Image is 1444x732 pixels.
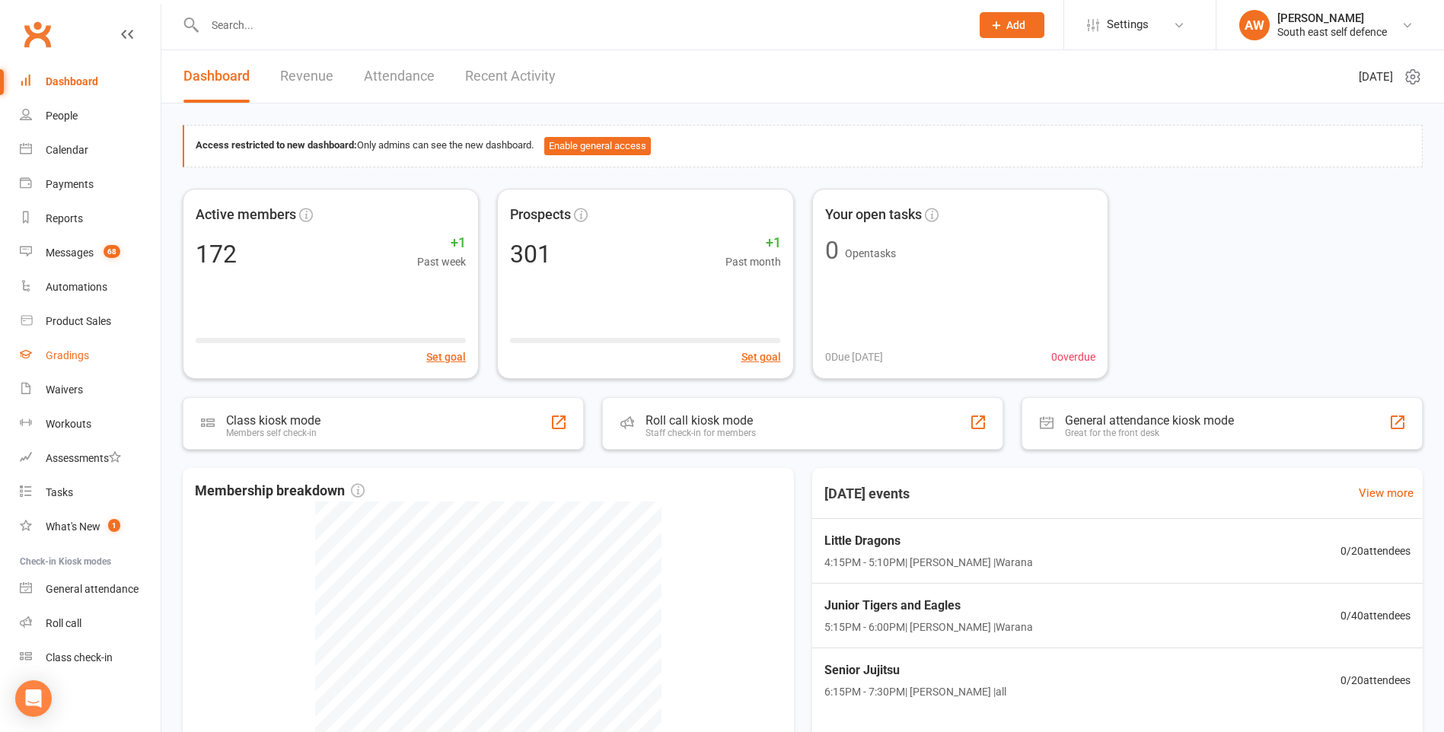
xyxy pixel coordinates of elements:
span: Active members [196,204,296,226]
span: +1 [417,232,466,254]
span: Add [1006,19,1025,31]
span: 0 overdue [1051,348,1095,365]
span: Little Dragons [824,531,1033,551]
span: 6:15PM - 7:30PM | [PERSON_NAME] | all [824,683,1006,700]
a: Payments [20,167,161,202]
a: What's New1 [20,510,161,544]
a: Automations [20,270,161,304]
span: Membership breakdown [195,480,365,502]
div: Roll call [46,617,81,629]
span: +1 [725,232,781,254]
div: General attendance [46,583,139,595]
div: Product Sales [46,315,111,327]
a: Attendance [364,50,435,103]
div: Only admins can see the new dashboard. [196,137,1411,155]
span: 0 / 20 attendees [1340,543,1411,559]
div: South east self defence [1277,25,1387,39]
div: Class check-in [46,651,113,664]
div: Gradings [46,349,89,361]
div: Assessments [46,452,121,464]
div: 172 [196,242,237,266]
div: Staff check-in for members [645,428,756,438]
button: Enable general access [544,137,651,155]
a: Roll call [20,606,161,641]
div: Tasks [46,486,73,498]
span: Senior Jujitsu [824,660,1006,680]
span: 68 [104,245,120,258]
div: General attendance kiosk mode [1065,413,1234,428]
span: Past month [725,253,781,270]
span: 5:15PM - 6:00PM | [PERSON_NAME] | Warana [824,619,1033,635]
div: Reports [46,212,83,224]
a: View more [1359,484,1414,502]
span: Prospects [510,204,571,226]
div: Waivers [46,384,83,396]
button: Add [980,12,1044,38]
div: Open Intercom Messenger [15,680,52,717]
div: 0 [825,238,839,263]
div: What's New [46,520,100,533]
div: Members self check-in [226,428,320,438]
a: General attendance kiosk mode [20,572,161,606]
a: Dashboard [20,65,161,99]
button: Set goal [426,348,466,365]
a: Recent Activity [465,50,556,103]
div: Messages [46,247,94,259]
span: 1 [108,519,120,532]
div: 301 [510,242,551,266]
a: Messages 68 [20,236,161,270]
a: Class kiosk mode [20,641,161,675]
strong: Access restricted to new dashboard: [196,139,357,151]
span: Settings [1107,8,1149,42]
a: Assessments [20,441,161,476]
div: AW [1239,10,1270,40]
div: Class kiosk mode [226,413,320,428]
div: Roll call kiosk mode [645,413,756,428]
a: Clubworx [18,15,56,53]
a: Calendar [20,133,161,167]
a: Revenue [280,50,333,103]
a: Gradings [20,339,161,373]
div: Dashboard [46,75,98,88]
span: [DATE] [1359,68,1393,86]
span: Past week [417,253,466,270]
span: 0 / 40 attendees [1340,607,1411,624]
h3: [DATE] events [812,480,922,508]
a: People [20,99,161,133]
input: Search... [200,14,960,36]
a: Waivers [20,373,161,407]
span: 0 / 20 attendees [1340,672,1411,689]
div: People [46,110,78,122]
a: Tasks [20,476,161,510]
span: Your open tasks [825,204,922,226]
div: Automations [46,281,107,293]
button: Set goal [741,348,781,365]
span: Junior Tigers and Eagles [824,596,1033,616]
div: Great for the front desk [1065,428,1234,438]
a: Dashboard [183,50,250,103]
div: [PERSON_NAME] [1277,11,1387,25]
a: Reports [20,202,161,236]
a: Product Sales [20,304,161,339]
div: Calendar [46,144,88,156]
span: Open tasks [845,247,896,259]
a: Workouts [20,407,161,441]
span: 0 Due [DATE] [825,348,883,365]
div: Payments [46,178,94,190]
span: 4:15PM - 5:10PM | [PERSON_NAME] | Warana [824,554,1033,571]
div: Workouts [46,418,91,430]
